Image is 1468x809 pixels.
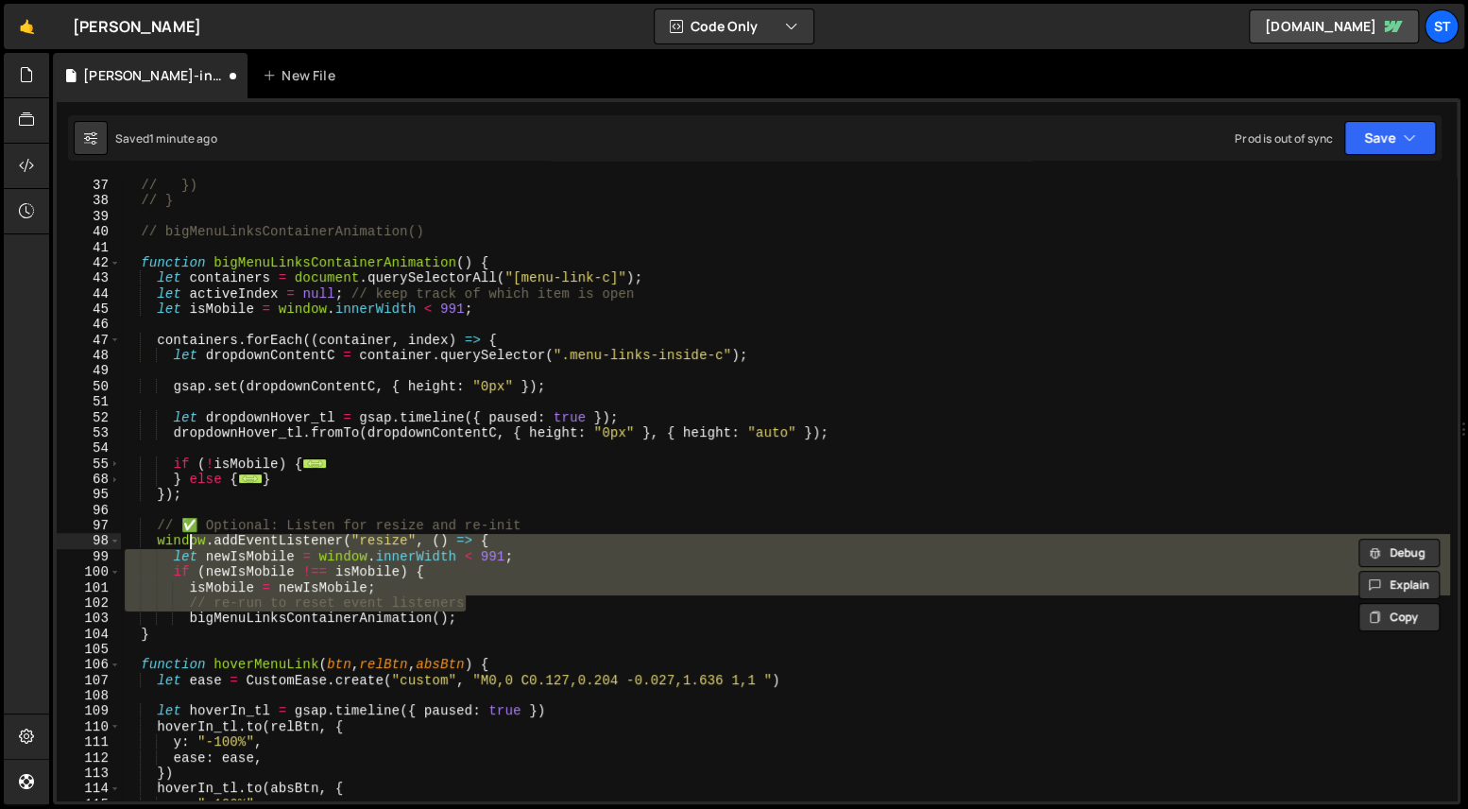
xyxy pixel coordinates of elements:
div: 50 [57,379,121,394]
span: ... [238,473,263,484]
div: 46 [57,317,121,332]
div: 45 [57,301,121,317]
div: 54 [57,440,121,456]
div: 100 [57,564,121,579]
div: 104 [57,627,121,642]
button: Code Only [655,9,813,43]
div: Saved [115,130,217,146]
div: 105 [57,642,121,657]
div: 40 [57,224,121,239]
a: St [1425,9,1459,43]
div: 38 [57,193,121,208]
div: 96 [57,503,121,518]
div: 68 [57,472,121,487]
div: 55 [57,456,121,472]
div: 39 [57,209,121,224]
div: 51 [57,394,121,409]
div: 95 [57,487,121,502]
div: 53 [57,425,121,440]
div: 42 [57,255,121,270]
button: Copy [1358,603,1440,631]
div: 41 [57,240,121,255]
div: 106 [57,657,121,672]
div: 49 [57,363,121,378]
button: Explain [1358,571,1440,599]
a: 🤙 [4,4,50,49]
div: Prod is out of sync [1235,130,1333,146]
div: 98 [57,533,121,548]
div: 109 [57,703,121,718]
div: 48 [57,348,121,363]
div: 102 [57,595,121,611]
div: 108 [57,688,121,703]
div: 97 [57,518,121,533]
div: 43 [57,270,121,285]
div: [PERSON_NAME] [73,15,201,38]
div: 113 [57,766,121,781]
div: 107 [57,673,121,688]
div: 101 [57,580,121,595]
div: 114 [57,781,121,796]
div: 37 [57,178,121,193]
div: 52 [57,410,121,425]
div: 47 [57,333,121,348]
div: [PERSON_NAME]-init.js [83,66,225,85]
div: 1 minute ago [149,130,217,146]
button: Save [1344,121,1436,155]
div: 44 [57,286,121,301]
button: Debug [1358,539,1440,567]
div: 112 [57,750,121,766]
span: ... [302,457,327,468]
div: 110 [57,719,121,734]
div: 99 [57,549,121,564]
div: 111 [57,734,121,749]
div: New File [263,66,342,85]
div: 103 [57,611,121,626]
a: [DOMAIN_NAME] [1249,9,1419,43]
